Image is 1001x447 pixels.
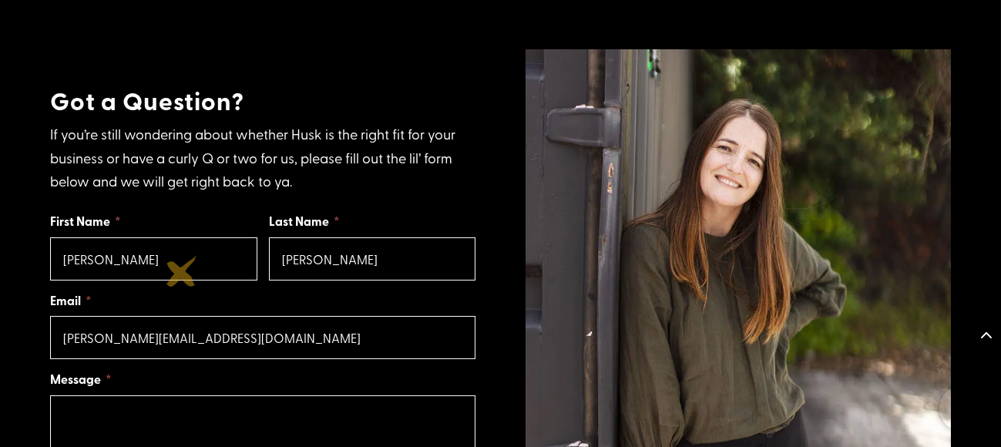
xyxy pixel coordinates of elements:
[50,86,475,123] h4: Got a Question?
[50,291,92,309] label: Email
[939,385,986,432] iframe: Brevo live chat
[269,212,340,230] label: Last Name
[50,370,112,388] label: Message
[50,316,475,359] input: Email
[50,123,475,193] p: If you’re still wondering about whether Husk is the right fit for your business or have a curly Q...
[50,212,121,230] label: First Name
